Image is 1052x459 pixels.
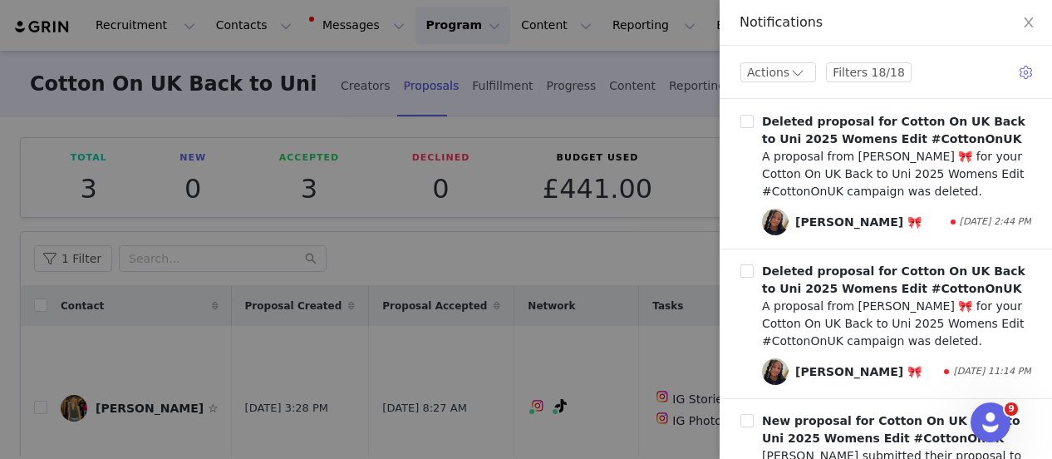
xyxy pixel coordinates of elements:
[740,62,816,82] button: Actions
[762,209,789,235] img: 9348cdc5-16ff-4ccf-986b-bed0e5e92af3.jpg
[762,148,1031,200] div: A proposal from [PERSON_NAME] 🎀 for your Cotton On UK Back to Uni 2025 Womens Edit #CottonOnUK ca...
[762,209,789,235] span: Freya Amara 🎀
[826,62,912,82] button: Filters 18/18
[762,414,1020,445] b: New proposal for Cotton On UK Back to Uni 2025 Womens Edit #CottonOnUK
[795,214,922,231] div: [PERSON_NAME] 🎀
[953,365,1031,379] span: [DATE] 11:14 PM
[762,358,789,385] img: 9348cdc5-16ff-4ccf-986b-bed0e5e92af3.jpg
[762,115,1025,146] b: Deleted proposal for Cotton On UK Back to Uni 2025 Womens Edit #CottonOnUK
[960,215,1031,229] span: [DATE] 2:44 PM
[795,363,922,381] div: [PERSON_NAME] 🎀
[740,13,1032,32] div: Notifications
[1005,402,1018,416] span: 9
[762,298,1031,350] div: A proposal from [PERSON_NAME] 🎀 for your Cotton On UK Back to Uni 2025 Womens Edit #CottonOnUK ca...
[1022,16,1035,29] i: icon: close
[762,264,1025,295] b: Deleted proposal for Cotton On UK Back to Uni 2025 Womens Edit #CottonOnUK
[971,402,1010,442] iframe: Intercom live chat
[762,358,789,385] span: Freya Amara 🎀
